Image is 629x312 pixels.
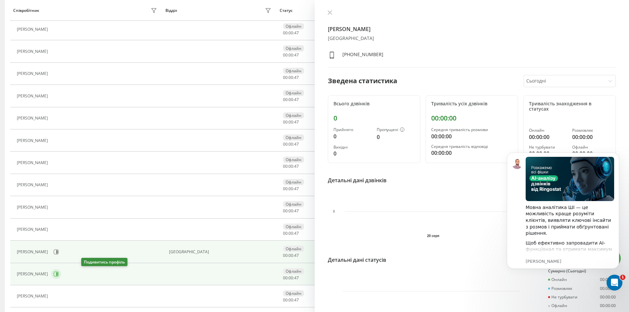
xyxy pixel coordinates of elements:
div: Офлайн [283,23,304,29]
div: : : [283,253,299,258]
span: 00 [289,163,293,169]
span: 00 [283,97,288,102]
div: [PERSON_NAME] [17,160,50,165]
span: 00 [289,253,293,258]
div: Офлайн [283,268,304,274]
div: Офлайн [283,134,304,141]
div: Детальні дані статусів [328,256,386,264]
span: 47 [294,52,299,58]
div: [PERSON_NAME] [17,138,50,143]
span: 00 [283,186,288,191]
span: 47 [294,230,299,236]
div: Відділ [165,8,177,13]
div: [PERSON_NAME] [17,227,50,232]
span: 00 [289,297,293,303]
div: 00:00:00 [600,295,616,299]
div: Детальні дані дзвінків [328,176,387,184]
div: : : [283,53,299,57]
div: 0 [333,132,371,140]
span: 00 [283,230,288,236]
span: 00 [289,119,293,125]
span: 00 [289,230,293,236]
span: 47 [294,163,299,169]
div: Офлайн [283,45,304,52]
div: : : [283,187,299,191]
div: [PERSON_NAME] [17,94,50,98]
div: : : [283,164,299,169]
div: Офлайн [283,246,304,252]
div: Середня тривалість відповіді [431,144,512,149]
div: [PERSON_NAME] [17,71,50,76]
div: 00:00:00 [529,133,567,141]
div: Офлайн [283,290,304,296]
div: : : [283,142,299,147]
div: [PHONE_NUMBER] [342,51,383,61]
div: [PERSON_NAME] [17,116,50,121]
span: 47 [294,253,299,258]
span: 00 [283,119,288,125]
div: [PERSON_NAME] [17,250,50,254]
div: 00:00:00 [431,149,512,157]
div: [PERSON_NAME] [17,49,50,54]
div: 0 [333,114,415,122]
span: 00 [283,30,288,36]
text: 20 серп [427,234,439,238]
span: 47 [294,97,299,102]
span: 47 [294,30,299,36]
span: 47 [294,119,299,125]
div: 00:00:00 [431,114,512,122]
div: Вихідні [333,145,371,150]
span: 47 [294,297,299,303]
span: 00 [283,141,288,147]
div: Офлайн [283,90,304,96]
div: Статус [280,8,293,13]
span: 00 [289,30,293,36]
div: [PERSON_NAME] [17,272,50,276]
div: 0 [377,133,415,141]
div: Офлайн [283,201,304,207]
div: [GEOGRAPHIC_DATA] [328,36,616,41]
div: Онлайн [529,128,567,133]
span: 00 [289,75,293,80]
span: 00 [283,297,288,303]
div: : : [283,276,299,280]
iframe: Intercom live chat [607,275,622,291]
span: 00 [289,208,293,214]
div: Офлайн [283,68,304,74]
span: 00 [289,186,293,191]
div: : : [283,120,299,124]
div: 00:00:00 [572,133,610,141]
span: 00 [283,253,288,258]
span: 47 [294,208,299,214]
span: 47 [294,141,299,147]
div: [GEOGRAPHIC_DATA] [169,250,273,254]
div: Офлайн [283,179,304,185]
span: 00 [289,141,293,147]
span: 00 [283,75,288,80]
div: Тривалість усіх дзвінків [431,101,512,107]
span: 00 [289,97,293,102]
div: [PERSON_NAME] [17,27,50,32]
div: 00:00:00 [431,132,512,140]
div: : : [283,97,299,102]
iframe: Intercom notifications повідомлення [497,143,629,294]
span: 00 [289,275,293,281]
div: [PERSON_NAME] [17,205,50,210]
div: 0 [333,150,371,157]
span: 00 [283,52,288,58]
span: 47 [294,186,299,191]
div: Тривалість знаходження в статусах [529,101,610,112]
div: Розмовляє [572,128,610,133]
div: Не турбувати [548,295,577,299]
text: 0 [333,210,335,213]
div: Офлайн [283,156,304,163]
span: 00 [283,208,288,214]
span: 47 [294,75,299,80]
div: Співробітник [13,8,39,13]
div: Зведена статистика [328,76,397,86]
span: 00 [283,163,288,169]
